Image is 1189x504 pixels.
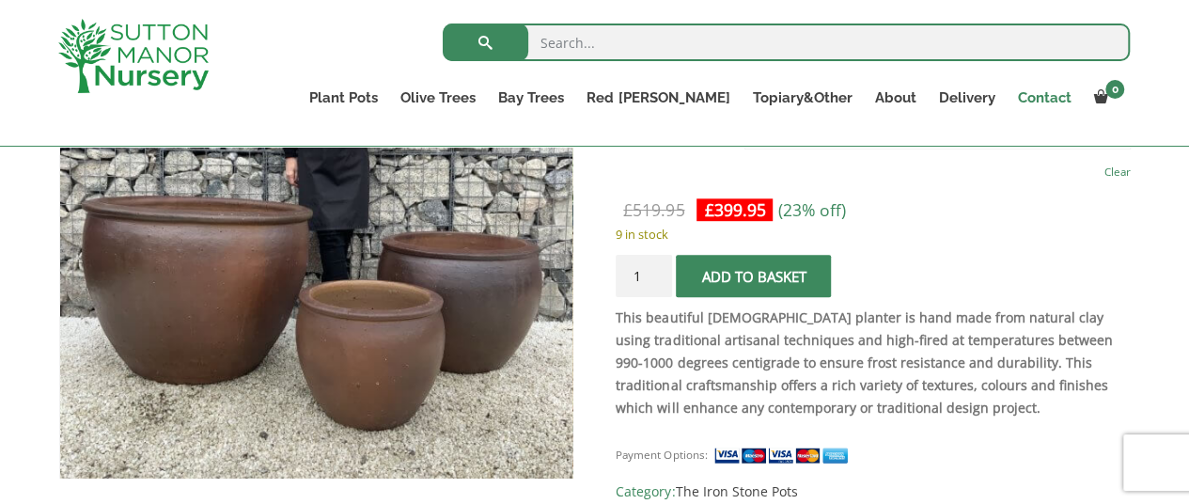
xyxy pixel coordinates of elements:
a: Bay Trees [487,85,575,111]
a: Red [PERSON_NAME] [575,85,741,111]
span: £ [623,198,633,221]
span: 0 [1105,80,1124,99]
input: Search... [443,24,1130,61]
img: payment supported [713,446,854,465]
a: Plant Pots [298,85,389,111]
a: Delivery [927,85,1006,111]
strong: This beautiful [DEMOGRAPHIC_DATA] planter is hand made from natural clay using traditional artisa... [616,308,1112,417]
span: £ [704,198,713,221]
button: Add to basket [676,255,831,297]
img: logo [58,19,209,93]
p: 9 in stock [616,223,1130,245]
a: The Iron Stone Pots [675,482,797,500]
a: Topiary&Other [741,85,863,111]
a: Contact [1006,85,1082,111]
a: Olive Trees [389,85,487,111]
a: Clear options [1104,159,1131,185]
a: 0 [1082,85,1130,111]
bdi: 399.95 [704,198,765,221]
small: Payment Options: [616,448,707,462]
a: About [863,85,927,111]
span: Category: [616,480,1130,503]
span: (23% off) [777,198,845,221]
bdi: 519.95 [623,198,684,221]
input: Product quantity [616,255,672,297]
